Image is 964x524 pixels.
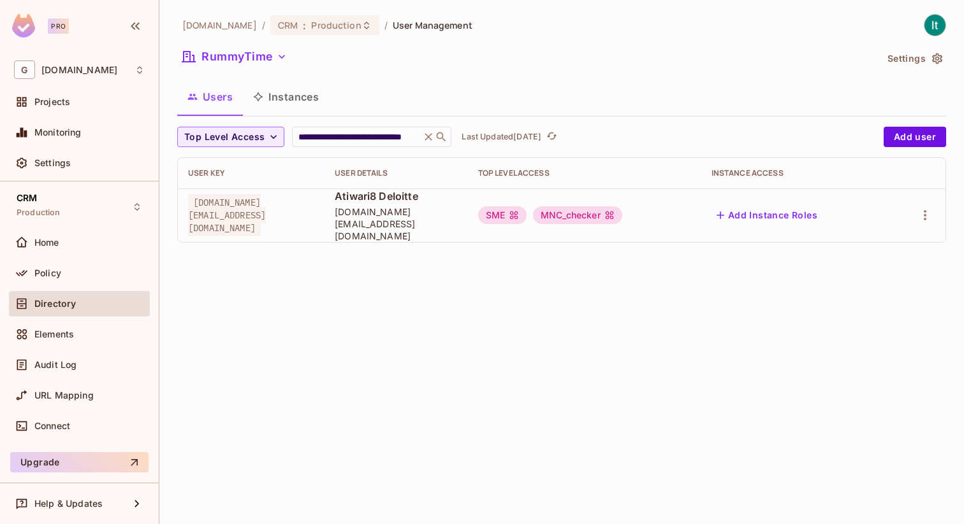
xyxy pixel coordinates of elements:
button: Instances [243,81,329,113]
div: Pro [48,18,69,34]
button: Add user [884,127,946,147]
span: Elements [34,329,74,339]
span: Help & Updates [34,499,103,509]
span: refresh [546,131,557,143]
span: : [302,20,307,31]
button: Users [177,81,243,113]
span: CRM [278,19,298,31]
span: Settings [34,158,71,168]
div: SME [478,206,527,224]
span: Workspace: gameskraft.com [41,65,117,75]
button: Settings [882,48,946,69]
span: [DOMAIN_NAME][EMAIL_ADDRESS][DOMAIN_NAME] [335,206,457,242]
span: URL Mapping [34,390,94,400]
span: Directory [34,299,76,309]
span: [DOMAIN_NAME][EMAIL_ADDRESS][DOMAIN_NAME] [188,194,266,236]
div: User Details [335,168,457,178]
span: G [14,60,35,79]
span: Click to refresh data [541,129,559,145]
button: Top Level Access [177,127,284,147]
img: SReyMgAAAABJRU5ErkJggg== [12,14,35,38]
span: CRM [17,193,37,203]
p: Last Updated [DATE] [462,132,541,142]
span: Monitoring [34,127,82,138]
span: User Management [393,19,472,31]
span: Home [34,237,59,248]
div: MNC_checker [533,206,622,224]
span: Top Level Access [184,129,265,145]
span: Connect [34,421,70,431]
span: Production [311,19,361,31]
span: Audit Log [34,360,77,370]
img: IT Tools [924,15,946,36]
li: / [384,19,388,31]
button: Upgrade [10,452,149,472]
span: Atiwari8 Deloitte [335,189,457,203]
button: Add Instance Roles [712,205,822,225]
button: refresh [544,129,559,145]
span: Projects [34,97,70,107]
div: Top Level Access [478,168,691,178]
li: / [262,19,265,31]
span: the active workspace [182,19,257,31]
div: Instance Access [712,168,877,178]
span: Policy [34,268,61,278]
div: User Key [188,168,314,178]
button: RummyTime [177,46,292,67]
span: Production [17,208,61,218]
